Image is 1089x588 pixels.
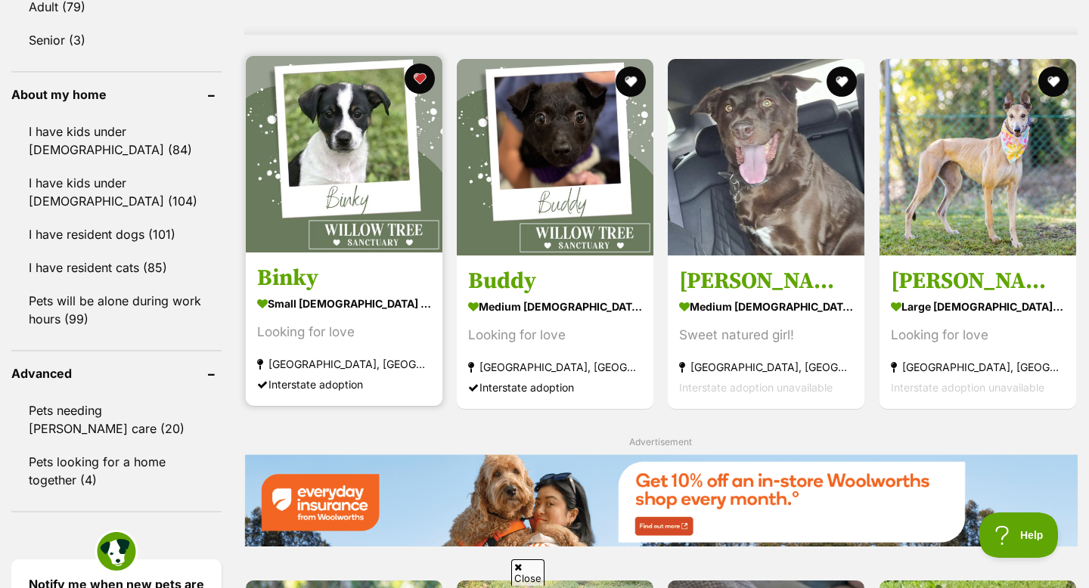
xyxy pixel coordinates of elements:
strong: [GEOGRAPHIC_DATA], [GEOGRAPHIC_DATA] [891,357,1065,377]
img: Binky - Fox Terrier Dog [246,56,442,252]
a: I have kids under [DEMOGRAPHIC_DATA] (104) [11,167,222,217]
span: Close [511,559,544,586]
img: Billie - Labrador Retriever x Australian Kelpie Dog [668,59,864,255]
strong: [GEOGRAPHIC_DATA], [GEOGRAPHIC_DATA] [468,357,642,377]
strong: medium [DEMOGRAPHIC_DATA] Dog [679,296,853,317]
button: favourite [405,63,435,94]
div: Looking for love [468,325,642,345]
div: Sweet natured girl! [679,325,853,345]
h3: [PERSON_NAME] [679,267,853,296]
a: [PERSON_NAME] medium [DEMOGRAPHIC_DATA] Dog Sweet natured girl! [GEOGRAPHIC_DATA], [GEOGRAPHIC_DA... [668,255,864,409]
strong: medium [DEMOGRAPHIC_DATA] Dog [468,296,642,317]
strong: small [DEMOGRAPHIC_DATA] Dog [257,292,431,314]
div: Looking for love [257,322,431,342]
span: Interstate adoption unavailable [679,381,833,394]
header: About my home [11,88,222,101]
a: Senior (3) [11,24,222,56]
span: Interstate adoption unavailable [891,381,1044,394]
h3: [PERSON_NAME] [891,267,1065,296]
img: Julie - Greyhound Dog [880,59,1076,255]
button: favourite [1038,67,1069,97]
a: I have resident cats (85) [11,252,222,283]
a: I have resident dogs (101) [11,218,222,250]
a: Pets looking for a home together (4) [11,446,222,496]
header: Advanced [11,367,222,380]
a: Pets will be alone during work hours (99) [11,285,222,335]
strong: large [DEMOGRAPHIC_DATA] Dog [891,296,1065,317]
h3: Buddy [468,267,642,296]
iframe: Help Scout Beacon - Open [979,512,1059,558]
a: Everyday Insurance promotional banner [244,454,1078,549]
strong: [GEOGRAPHIC_DATA], [GEOGRAPHIC_DATA] [257,354,431,374]
span: Advertisement [629,436,692,447]
img: Everyday Insurance promotional banner [244,454,1078,547]
div: Looking for love [891,325,1065,345]
a: Buddy medium [DEMOGRAPHIC_DATA] Dog Looking for love [GEOGRAPHIC_DATA], [GEOGRAPHIC_DATA] Interst... [457,255,653,409]
a: Binky small [DEMOGRAPHIC_DATA] Dog Looking for love [GEOGRAPHIC_DATA], [GEOGRAPHIC_DATA] Intersta... [246,252,442,406]
strong: [GEOGRAPHIC_DATA], [GEOGRAPHIC_DATA] [679,357,853,377]
div: Interstate adoption [468,377,642,398]
button: favourite [616,67,646,97]
a: [PERSON_NAME] large [DEMOGRAPHIC_DATA] Dog Looking for love [GEOGRAPHIC_DATA], [GEOGRAPHIC_DATA] ... [880,255,1076,409]
a: Pets needing [PERSON_NAME] care (20) [11,395,222,444]
a: I have kids under [DEMOGRAPHIC_DATA] (84) [11,116,222,166]
div: Interstate adoption [257,374,431,395]
button: favourite [827,67,858,97]
h3: Binky [257,264,431,292]
img: Buddy - Australian Kelpie Dog [457,59,653,255]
